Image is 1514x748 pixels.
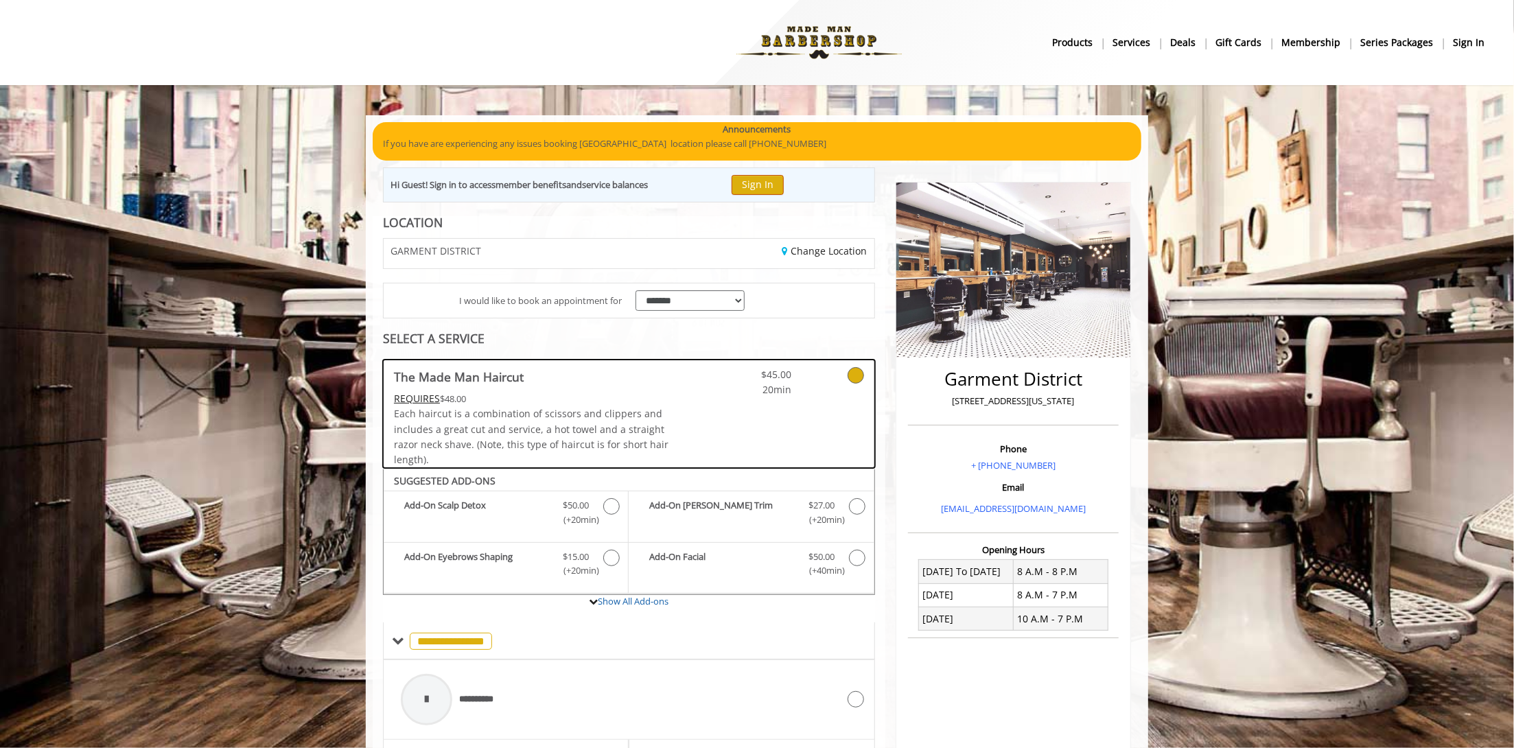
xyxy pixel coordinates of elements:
[710,382,791,397] span: 20min
[598,595,668,607] a: Show All Add-ons
[394,367,524,386] b: The Made Man Haircut
[636,498,867,530] label: Add-On Beard Trim
[710,367,791,382] span: $45.00
[911,482,1115,492] h3: Email
[563,498,589,513] span: $50.00
[1161,32,1206,52] a: DealsDeals
[391,178,648,192] div: Hi Guest! Sign in to access and
[383,137,1131,151] p: If you have are experiencing any issues booking [GEOGRAPHIC_DATA] location please call [PHONE_NUM...
[941,502,1086,515] a: [EMAIL_ADDRESS][DOMAIN_NAME]
[809,550,835,564] span: $50.00
[919,560,1014,583] td: [DATE] To [DATE]
[459,294,622,308] span: I would like to book an appointment for
[563,550,589,564] span: $15.00
[496,178,566,191] b: member benefits
[556,563,596,578] span: (+20min )
[919,607,1014,631] td: [DATE]
[383,214,443,231] b: LOCATION
[1043,32,1103,52] a: Productsproducts
[556,513,596,527] span: (+20min )
[404,550,549,578] b: Add-On Eyebrows Shaping
[1052,35,1093,50] b: products
[1272,32,1351,52] a: MembershipMembership
[383,332,875,345] div: SELECT A SERVICE
[383,468,875,596] div: The Made Man Haircut Add-onS
[1281,35,1340,50] b: Membership
[723,122,791,137] b: Announcements
[1013,607,1108,631] td: 10 A.M - 7 P.M
[1013,560,1108,583] td: 8 A.M - 8 P.M
[582,178,648,191] b: service balances
[1443,32,1494,52] a: sign insign in
[1215,35,1261,50] b: gift cards
[391,498,621,530] label: Add-On Scalp Detox
[636,550,867,582] label: Add-On Facial
[394,392,440,405] span: This service needs some Advance to be paid before we block your appointment
[391,246,481,256] span: GARMENT DISTRICT
[911,444,1115,454] h3: Phone
[1360,35,1433,50] b: Series packages
[1170,35,1196,50] b: Deals
[394,391,670,406] div: $48.00
[802,563,842,578] span: (+40min )
[394,474,496,487] b: SUGGESTED ADD-ONS
[802,513,842,527] span: (+20min )
[725,5,913,80] img: Made Man Barbershop logo
[391,550,621,582] label: Add-On Eyebrows Shaping
[911,394,1115,408] p: [STREET_ADDRESS][US_STATE]
[1103,32,1161,52] a: ServicesServices
[649,498,795,527] b: Add-On [PERSON_NAME] Trim
[649,550,795,578] b: Add-On Facial
[782,244,867,257] a: Change Location
[809,498,835,513] span: $27.00
[908,545,1119,554] h3: Opening Hours
[404,498,549,527] b: Add-On Scalp Detox
[1351,32,1443,52] a: Series packagesSeries packages
[1113,35,1150,50] b: Services
[911,369,1115,389] h2: Garment District
[1013,583,1108,607] td: 8 A.M - 7 P.M
[732,175,784,195] button: Sign In
[919,583,1014,607] td: [DATE]
[1453,35,1484,50] b: sign in
[1206,32,1272,52] a: Gift cardsgift cards
[394,407,668,466] span: Each haircut is a combination of scissors and clippers and includes a great cut and service, a ho...
[971,459,1056,471] a: + [PHONE_NUMBER]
